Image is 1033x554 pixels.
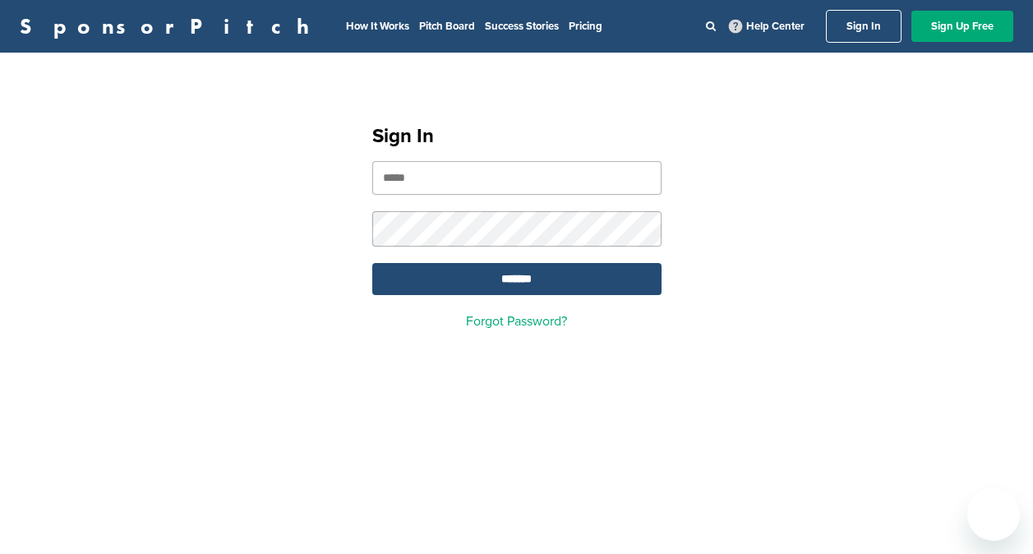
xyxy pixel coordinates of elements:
[911,11,1013,42] a: Sign Up Free
[485,20,559,33] a: Success Stories
[346,20,409,33] a: How It Works
[20,16,320,37] a: SponsorPitch
[826,10,902,43] a: Sign In
[419,20,475,33] a: Pitch Board
[967,488,1020,541] iframe: Button to launch messaging window
[569,20,602,33] a: Pricing
[726,16,808,36] a: Help Center
[466,313,567,330] a: Forgot Password?
[372,122,662,151] h1: Sign In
